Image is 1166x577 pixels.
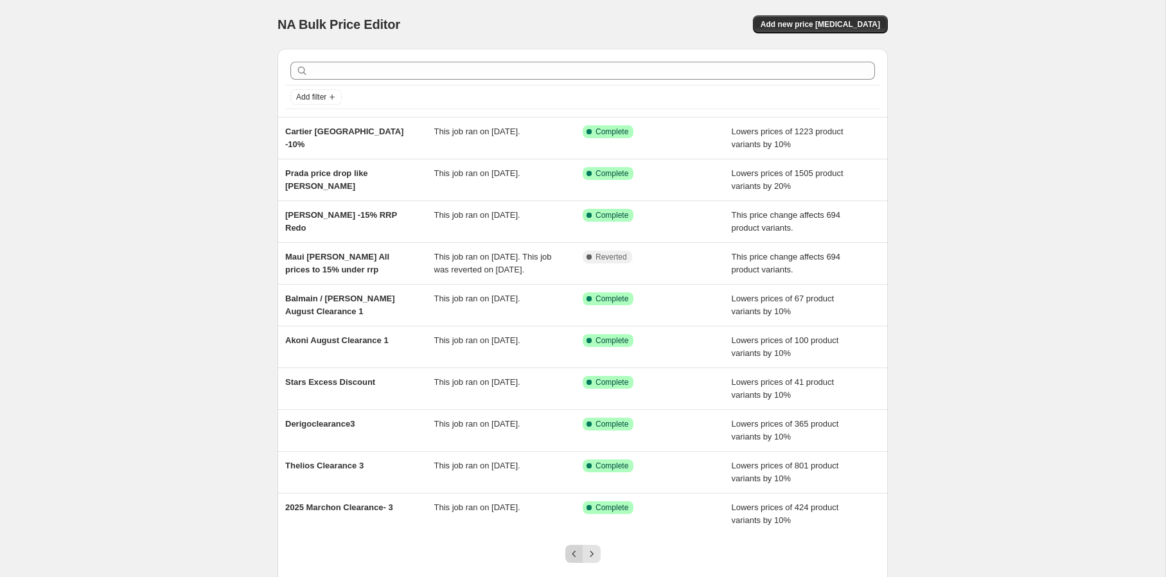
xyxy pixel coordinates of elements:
[285,419,355,429] span: Derigoclearance3
[285,252,389,274] span: Maui [PERSON_NAME] All prices to 15% under rrp
[732,377,835,400] span: Lowers prices of 41 product variants by 10%
[434,335,520,345] span: This job ran on [DATE].
[434,502,520,512] span: This job ran on [DATE].
[285,502,393,512] span: 2025 Marchon Clearance- 3
[285,461,364,470] span: Thelios Clearance 3
[290,89,342,105] button: Add filter
[278,17,400,31] span: NA Bulk Price Editor
[596,335,628,346] span: Complete
[732,210,841,233] span: This price change affects 694 product variants.
[596,502,628,513] span: Complete
[434,210,520,220] span: This job ran on [DATE].
[761,19,880,30] span: Add new price [MEDICAL_DATA]
[296,92,326,102] span: Add filter
[434,294,520,303] span: This job ran on [DATE].
[596,210,628,220] span: Complete
[596,127,628,137] span: Complete
[732,502,839,525] span: Lowers prices of 424 product variants by 10%
[434,461,520,470] span: This job ran on [DATE].
[285,168,368,191] span: Prada price drop like [PERSON_NAME]
[596,294,628,304] span: Complete
[285,335,389,345] span: Akoni August Clearance 1
[434,252,552,274] span: This job ran on [DATE]. This job was reverted on [DATE].
[732,335,839,358] span: Lowers prices of 100 product variants by 10%
[732,294,835,316] span: Lowers prices of 67 product variants by 10%
[434,377,520,387] span: This job ran on [DATE].
[732,461,839,483] span: Lowers prices of 801 product variants by 10%
[732,168,844,191] span: Lowers prices of 1505 product variants by 20%
[596,168,628,179] span: Complete
[596,377,628,387] span: Complete
[732,252,841,274] span: This price change affects 694 product variants.
[285,294,394,316] span: Balmain / [PERSON_NAME] August Clearance 1
[434,127,520,136] span: This job ran on [DATE].
[285,210,397,233] span: [PERSON_NAME] -15% RRP Redo
[583,545,601,563] button: Next
[596,252,627,262] span: Reverted
[285,127,403,149] span: Cartier [GEOGRAPHIC_DATA] -10%
[596,461,628,471] span: Complete
[434,168,520,178] span: This job ran on [DATE].
[732,419,839,441] span: Lowers prices of 365 product variants by 10%
[596,419,628,429] span: Complete
[753,15,888,33] button: Add new price [MEDICAL_DATA]
[565,545,601,563] nav: Pagination
[434,419,520,429] span: This job ran on [DATE].
[565,545,583,563] button: Previous
[285,377,375,387] span: Stars Excess Discount
[732,127,844,149] span: Lowers prices of 1223 product variants by 10%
